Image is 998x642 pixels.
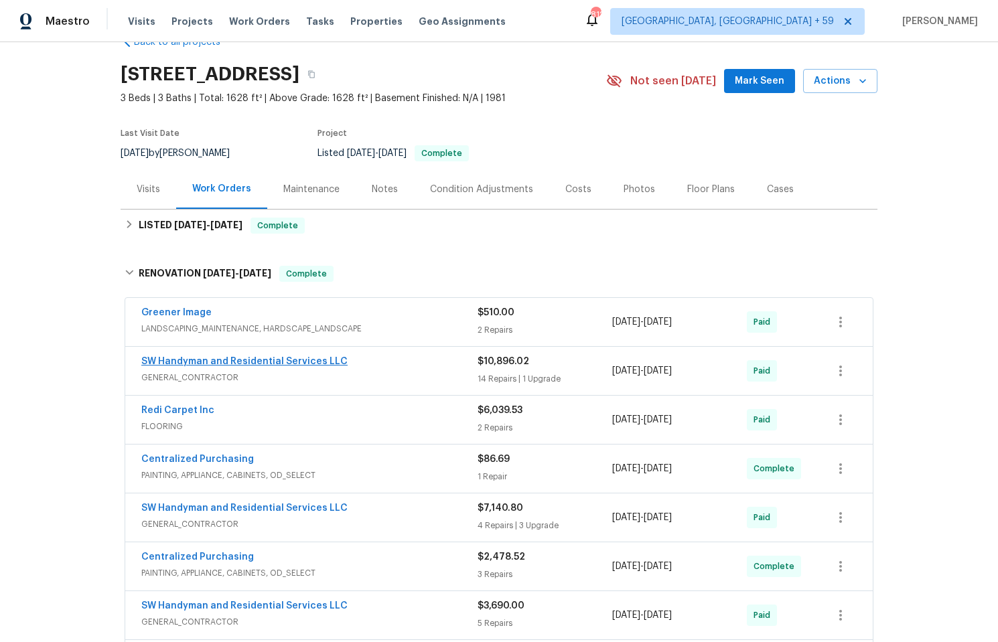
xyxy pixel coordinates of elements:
span: Complete [754,560,800,573]
span: Paid [754,364,776,378]
span: $7,140.80 [478,503,523,513]
div: 2 Repairs [478,421,612,434]
div: 5 Repairs [478,617,612,630]
div: RENOVATION [DATE]-[DATE]Complete [121,252,877,295]
h6: RENOVATION [139,266,271,282]
span: - [174,220,242,230]
span: [PERSON_NAME] [897,15,978,28]
span: PAINTING, APPLIANCE, CABINETS, OD_SELECT [141,566,478,580]
div: Photos [624,183,655,196]
span: $10,896.02 [478,357,529,366]
span: Paid [754,511,776,524]
div: 812 [591,8,600,21]
button: Mark Seen [724,69,795,94]
span: [DATE] [239,268,271,278]
span: - [612,315,672,329]
div: Cases [767,183,794,196]
span: $86.69 [478,455,510,464]
a: Back to all projects [121,35,249,49]
span: GENERAL_CONTRACTOR [141,517,478,531]
span: - [203,268,271,278]
span: Project [317,129,347,137]
div: 14 Repairs | 1 Upgrade [478,372,612,386]
span: Listed [317,149,469,158]
span: [DATE] [612,513,640,522]
div: Floor Plans [687,183,735,196]
div: 4 Repairs | 3 Upgrade [478,519,612,532]
span: Actions [814,73,867,90]
a: Centralized Purchasing [141,552,254,562]
span: - [612,609,672,622]
div: by [PERSON_NAME] [121,145,246,161]
span: [DATE] [174,220,206,230]
span: Projects [171,15,213,28]
a: SW Handyman and Residential Services LLC [141,503,348,513]
span: $6,039.53 [478,406,522,415]
span: - [347,149,407,158]
span: [DATE] [644,415,672,424]
span: LANDSCAPING_MAINTENANCE, HARDSCAPE_LANDSCAPE [141,322,478,335]
div: Condition Adjustments [430,183,533,196]
span: Work Orders [229,15,290,28]
span: FLOORING [141,420,478,433]
span: [DATE] [644,513,672,522]
span: [GEOGRAPHIC_DATA], [GEOGRAPHIC_DATA] + 59 [622,15,834,28]
span: - [612,560,672,573]
span: PAINTING, APPLIANCE, CABINETS, OD_SELECT [141,469,478,482]
span: $2,478.52 [478,552,525,562]
span: - [612,413,672,426]
span: Tasks [306,17,334,26]
h2: [STREET_ADDRESS] [121,68,299,81]
span: [DATE] [612,611,640,620]
button: Actions [803,69,877,94]
span: Complete [416,149,468,157]
span: Complete [754,462,800,475]
span: Visits [128,15,155,28]
span: Paid [754,413,776,426]
span: Complete [281,267,332,280]
a: SW Handyman and Residential Services LLC [141,357,348,366]
span: [DATE] [378,149,407,158]
span: [DATE] [644,611,672,620]
a: SW Handyman and Residential Services LLC [141,601,348,611]
span: Paid [754,609,776,622]
span: [DATE] [612,464,640,473]
span: $510.00 [478,308,514,317]
div: Notes [372,183,398,196]
span: Not seen [DATE] [630,74,716,88]
span: - [612,511,672,524]
span: [DATE] [210,220,242,230]
div: 2 Repairs [478,323,612,337]
span: 3 Beds | 3 Baths | Total: 1628 ft² | Above Grade: 1628 ft² | Basement Finished: N/A | 1981 [121,92,606,105]
span: Complete [252,219,303,232]
div: 1 Repair [478,470,612,483]
span: [DATE] [121,149,149,158]
span: Geo Assignments [419,15,506,28]
span: GENERAL_CONTRACTOR [141,615,478,629]
span: GENERAL_CONTRACTOR [141,371,478,384]
span: - [612,364,672,378]
span: Maestro [46,15,90,28]
span: [DATE] [644,317,672,327]
h6: LISTED [139,218,242,234]
span: [DATE] [644,562,672,571]
span: [DATE] [644,464,672,473]
div: 3 Repairs [478,568,612,581]
div: Maintenance [283,183,340,196]
span: [DATE] [203,268,235,278]
span: [DATE] [347,149,375,158]
a: Redi Carpet Inc [141,406,214,415]
span: Last Visit Date [121,129,180,137]
span: Paid [754,315,776,329]
button: Copy Address [299,62,324,86]
a: Greener Image [141,308,212,317]
a: Centralized Purchasing [141,455,254,464]
div: LISTED [DATE]-[DATE]Complete [121,210,877,242]
span: $3,690.00 [478,601,524,611]
div: Work Orders [192,182,251,195]
span: [DATE] [644,366,672,376]
span: [DATE] [612,415,640,424]
span: [DATE] [612,562,640,571]
div: Costs [565,183,591,196]
span: - [612,462,672,475]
